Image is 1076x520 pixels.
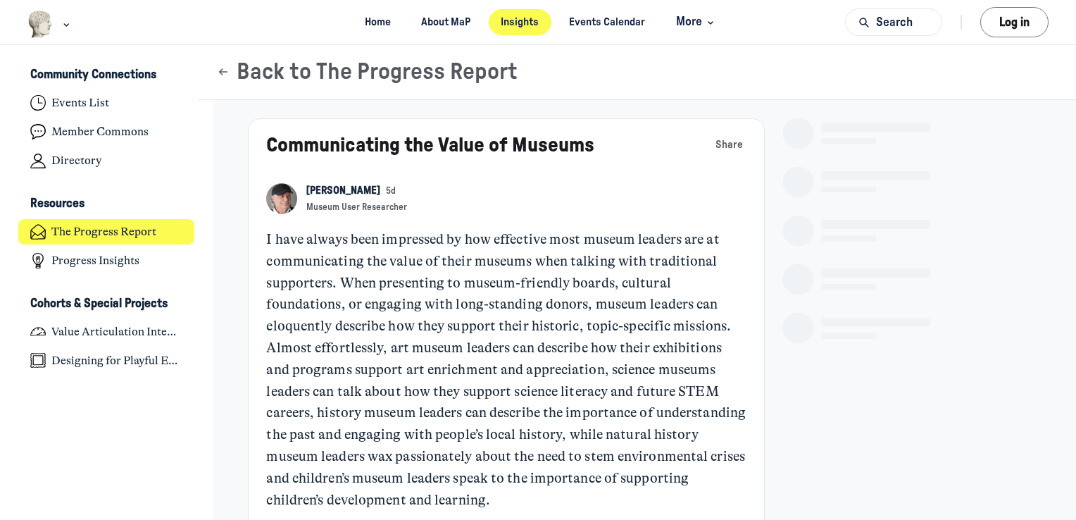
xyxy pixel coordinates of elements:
[266,229,746,511] p: I have always been impressed by how effective most museum leaders are at communicating the value ...
[51,225,156,239] h4: The Progress Report
[51,125,149,139] h4: Member Commons
[51,254,139,268] h4: Progress Insights
[27,11,54,38] img: Museums as Progress logo
[676,13,718,32] span: More
[30,297,168,311] h3: Cohorts & Special Projects
[306,202,407,213] button: Museum User Researcher
[51,154,101,168] h4: Directory
[18,347,195,373] a: Designing for Playful Engagement
[18,148,195,174] a: Directory
[980,7,1049,37] button: Log in
[18,318,195,345] a: Value Articulation Intensive (Cultural Leadership Lab)
[409,9,483,35] a: About MaP
[51,96,109,110] h4: Events List
[353,9,403,35] a: Home
[266,183,296,213] a: View John H Falk profile
[30,68,156,82] h3: Community Connections
[386,185,396,197] a: 5d
[712,134,746,155] button: Share
[18,292,195,316] button: Cohorts & Special ProjectsCollapse space
[216,58,518,86] button: Back to The Progress Report
[715,137,743,153] span: Share
[18,219,195,245] a: The Progress Report
[27,9,73,39] button: Museums as Progress logo
[51,325,182,339] h4: Value Articulation Intensive (Cultural Leadership Lab)
[306,183,407,213] button: View John H Falk profile5dMuseum User Researcher
[18,90,195,116] a: Events List
[18,63,195,87] button: Community ConnectionsCollapse space
[489,9,551,35] a: Insights
[266,135,594,156] a: Communicating the Value of Museums
[663,9,723,35] button: More
[306,183,380,199] a: View John H Falk profile
[51,354,182,368] h4: Designing for Playful Engagement
[845,8,942,36] button: Search
[198,45,1076,100] header: Page Header
[18,119,195,145] a: Member Commons
[18,192,195,216] button: ResourcesCollapse space
[557,9,658,35] a: Events Calendar
[30,197,85,211] h3: Resources
[18,248,195,274] a: Progress Insights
